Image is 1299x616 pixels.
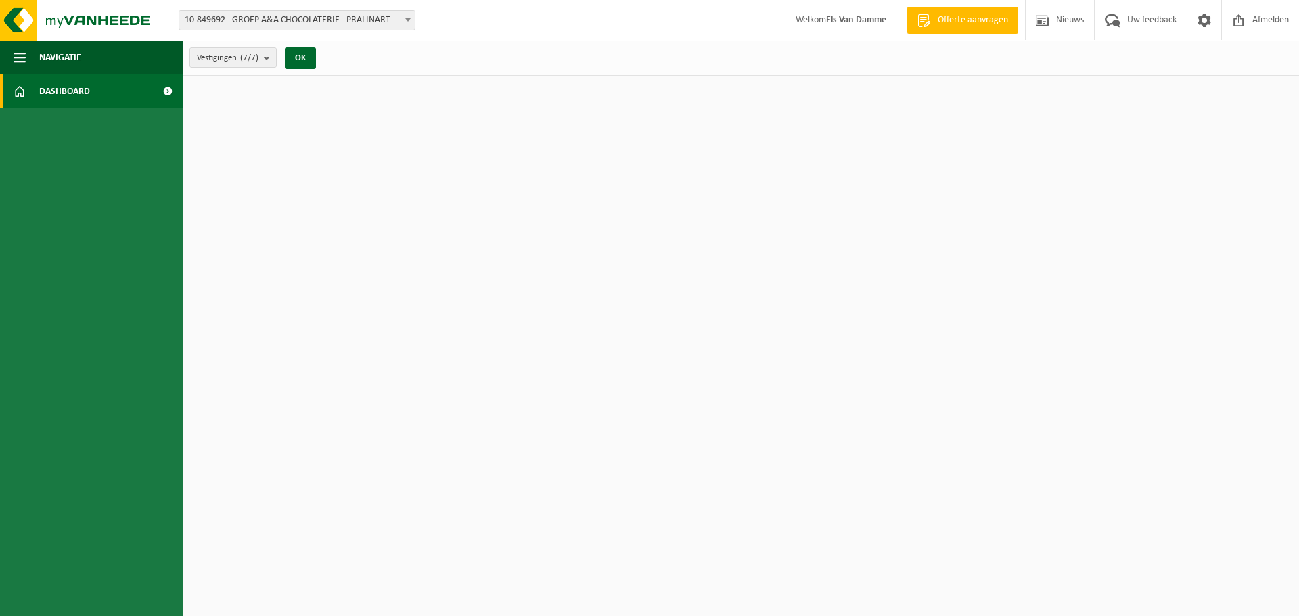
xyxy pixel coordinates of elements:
[240,53,258,62] count: (7/7)
[189,47,277,68] button: Vestigingen(7/7)
[907,7,1018,34] a: Offerte aanvragen
[934,14,1011,27] span: Offerte aanvragen
[285,47,316,69] button: OK
[197,48,258,68] span: Vestigingen
[826,15,886,25] strong: Els Van Damme
[179,10,415,30] span: 10-849692 - GROEP A&A CHOCOLATERIE - PRALINART
[39,74,90,108] span: Dashboard
[39,41,81,74] span: Navigatie
[179,11,415,30] span: 10-849692 - GROEP A&A CHOCOLATERIE - PRALINART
